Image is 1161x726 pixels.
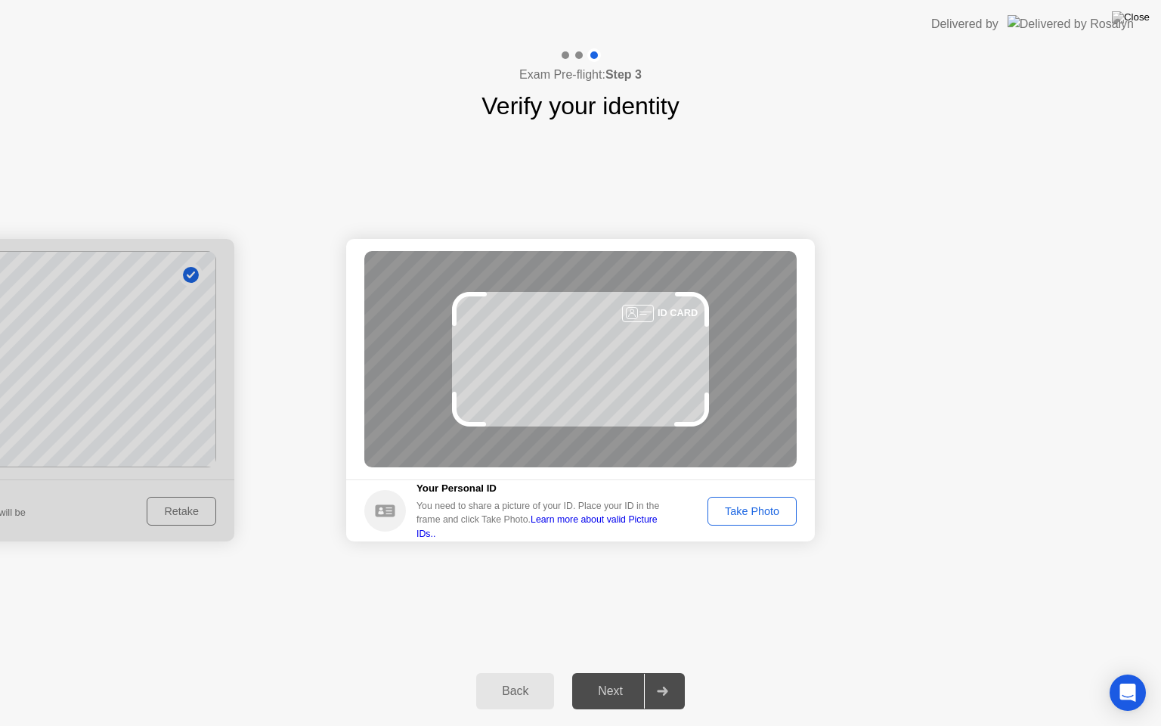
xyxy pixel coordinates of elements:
button: Take Photo [707,497,797,526]
button: Next [572,673,685,709]
div: Take Photo [713,505,791,517]
div: ID CARD [658,306,698,320]
h5: Your Personal ID [416,481,670,496]
button: Back [476,673,554,709]
b: Step 3 [605,68,642,81]
div: Delivered by [931,15,998,33]
h4: Exam Pre-flight: [519,66,642,84]
a: Learn more about valid Picture IDs.. [416,514,658,538]
div: Back [481,684,550,698]
img: Close [1112,11,1150,23]
div: Open Intercom Messenger [1110,675,1146,711]
div: Next [577,684,644,698]
div: You need to share a picture of your ID. Place your ID in the frame and click Take Photo. [416,499,670,541]
img: Delivered by Rosalyn [1008,15,1134,33]
h1: Verify your identity [481,88,679,124]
